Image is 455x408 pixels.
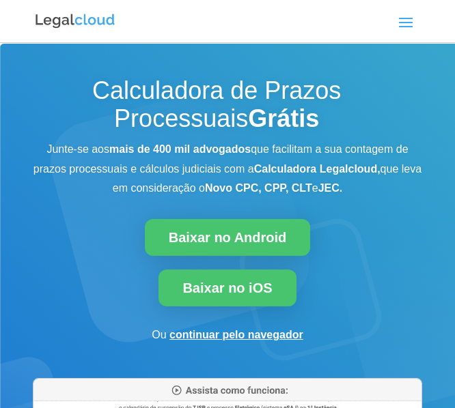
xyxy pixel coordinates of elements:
a: Baixar no Android [145,219,311,256]
b: Calculadora Legalcloud, [254,163,381,175]
span: Ou [152,329,166,340]
b: Novo CPC, CPP, CLT [205,182,312,194]
a: continuar pelo navegador [169,329,303,340]
img: Logo da Legalcloud [34,12,116,30]
strong: Grátis [248,104,319,132]
b: mais de 400 mil advogados [109,143,251,155]
a: Baixar no iOS [158,269,296,306]
p: Junte-se aos que facilitam a sua contagem de prazos processuais e cálculos judiciais com a que le... [31,140,424,199]
b: JEC. [318,182,343,194]
span: Calculadora de Prazos Processuais [92,76,341,132]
